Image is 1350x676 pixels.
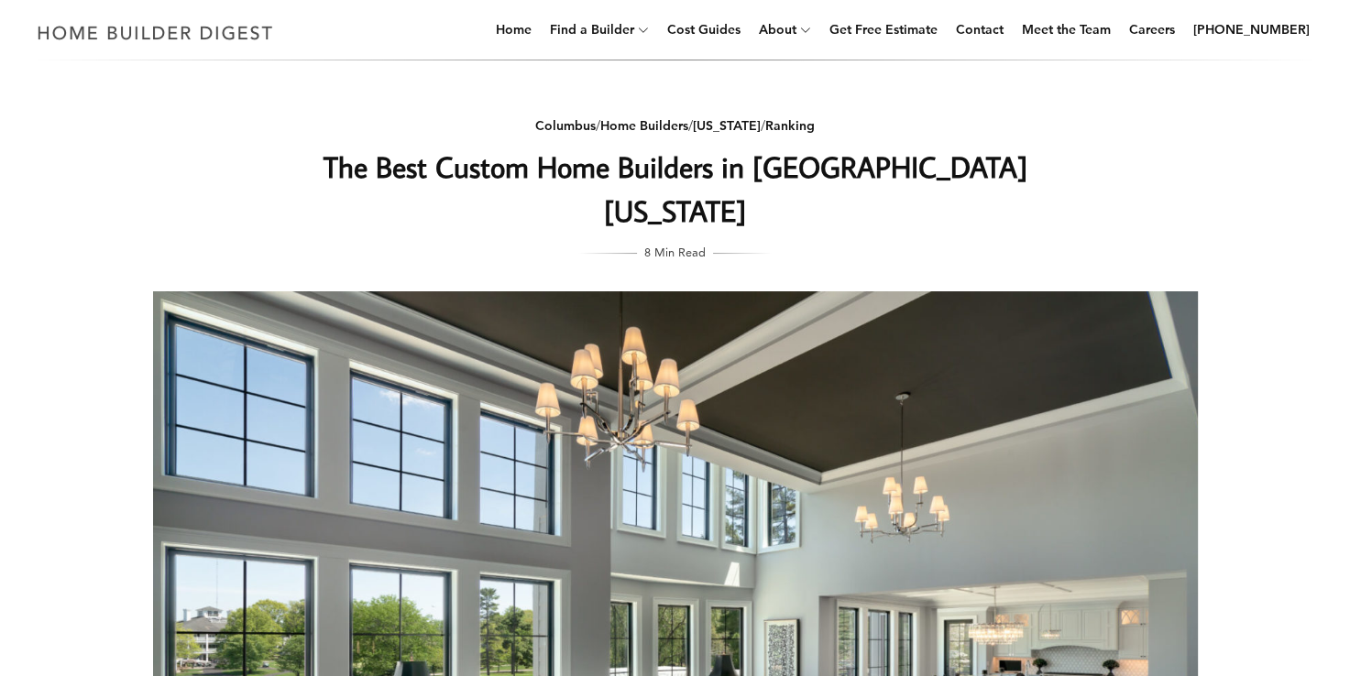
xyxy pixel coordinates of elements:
span: 8 Min Read [644,242,706,262]
a: Columbus [535,117,596,134]
h1: The Best Custom Home Builders in [GEOGRAPHIC_DATA] [US_STATE] [310,145,1041,233]
a: [US_STATE] [693,117,761,134]
iframe: Drift Widget Chat Controller [1258,584,1328,654]
a: Home Builders [600,117,688,134]
img: Home Builder Digest [29,15,281,50]
a: Ranking [765,117,815,134]
div: / / / [310,114,1041,137]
